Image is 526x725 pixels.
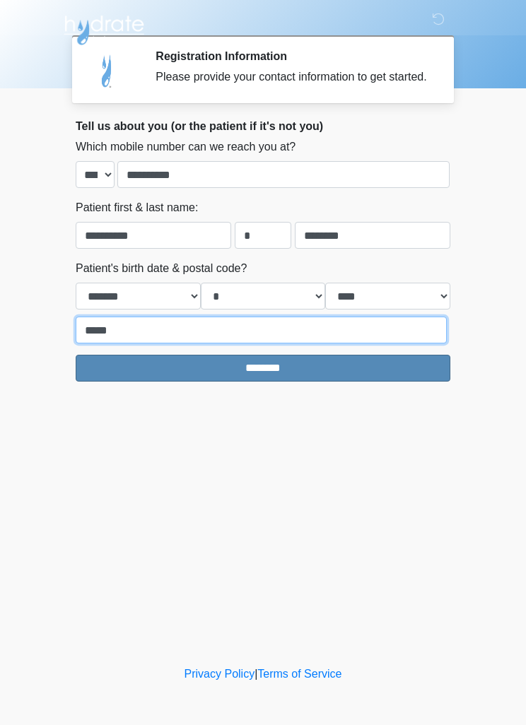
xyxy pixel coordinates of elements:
div: Please provide your contact information to get started. [156,69,429,86]
a: Privacy Policy [185,668,255,680]
a: Terms of Service [257,668,341,680]
img: Agent Avatar [86,49,129,92]
img: Hydrate IV Bar - Scottsdale Logo [62,11,146,46]
a: | [255,668,257,680]
h2: Tell us about you (or the patient if it's not you) [76,119,450,133]
label: Patient first & last name: [76,199,198,216]
label: Which mobile number can we reach you at? [76,138,296,155]
label: Patient's birth date & postal code? [76,260,247,277]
